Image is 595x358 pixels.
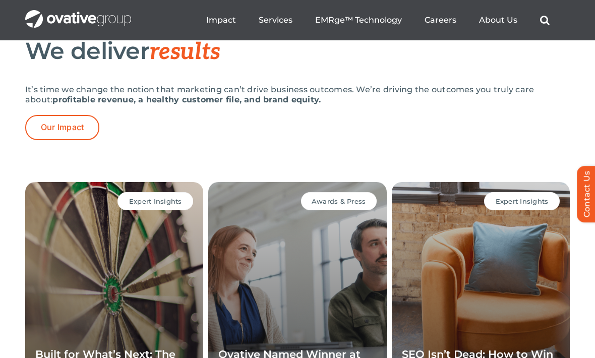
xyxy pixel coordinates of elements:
a: Impact [206,15,236,25]
em: results [149,38,220,66]
span: This is [13,147,100,184]
a: Search [540,15,550,25]
a: EMRge™ Technology [315,15,402,25]
a: About Us [479,15,517,25]
a: Services [259,15,292,25]
span: Our Impact [41,123,84,132]
p: It’s time we change the notion that marketing can’t drive business outcomes. We’re driving the ou... [25,85,570,105]
h2: We deliver [25,38,570,65]
a: OG_Full_horizontal_WHT [25,9,131,19]
nav: Menu [206,4,550,36]
a: Our Impact [25,115,99,140]
span: where we raise the bar [13,181,186,251]
a: Careers [425,15,456,25]
strong: profitable revenue, a healthy customer file, and brand equity. [52,95,321,104]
